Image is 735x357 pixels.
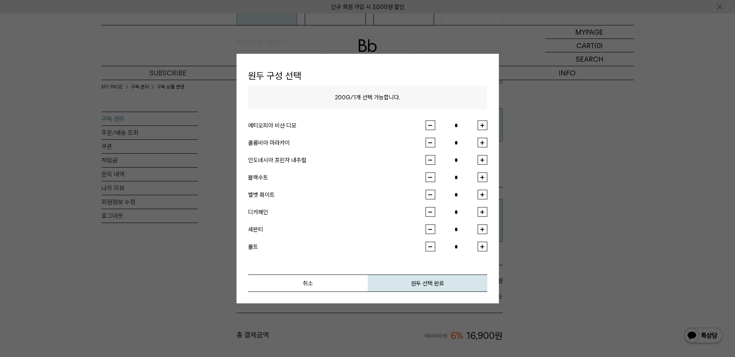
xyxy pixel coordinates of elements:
[335,94,350,101] span: 200G
[248,207,426,216] div: 디카페인
[248,138,426,147] div: 콜롬비아 마라카이
[368,275,487,292] button: 원두 선택 완료
[353,94,356,101] span: 1
[248,275,368,292] button: 취소
[248,121,426,130] div: 에티오피아 비샨 디모
[248,225,426,234] div: 세븐티
[248,155,426,164] div: 인도네시아 프린자 내추럴
[248,86,487,109] p: / 개 선택 가능합니다.
[248,65,487,86] h1: 원두 구성 선택
[248,173,426,182] div: 블랙수트
[248,242,426,251] div: 몰트
[248,190,426,199] div: 벨벳 화이트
